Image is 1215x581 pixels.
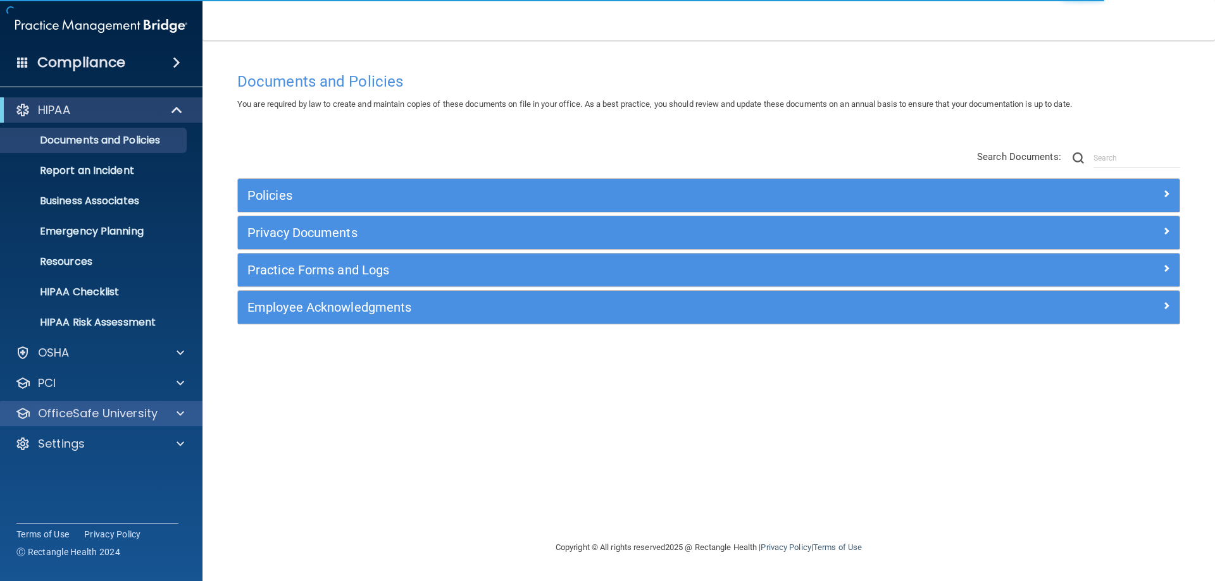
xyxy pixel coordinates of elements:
span: Search Documents: [977,151,1061,162]
a: PCI [15,376,184,391]
img: PMB logo [15,13,187,39]
p: OfficeSafe University [38,406,158,421]
p: HIPAA [38,102,70,118]
a: HIPAA [15,102,184,118]
p: Settings [38,436,85,451]
div: Copyright © All rights reserved 2025 @ Rectangle Health | | [478,527,940,568]
a: Terms of Use [16,528,69,541]
h5: Policies [247,188,935,202]
a: Privacy Documents [247,223,1170,243]
p: Resources [8,255,181,268]
a: Terms of Use [813,542,862,552]
p: HIPAA Risk Assessment [8,316,181,329]
a: OfficeSafe University [15,406,184,421]
h4: Compliance [37,54,125,71]
a: Employee Acknowledgments [247,297,1170,317]
p: OSHA [38,345,70,360]
p: Documents and Policies [8,134,181,147]
span: You are required by law to create and maintain copies of these documents on file in your office. ... [237,99,1072,109]
h4: Documents and Policies [237,73,1180,90]
p: HIPAA Checklist [8,286,181,298]
h5: Privacy Documents [247,226,935,240]
p: Report an Incident [8,164,181,177]
input: Search [1093,149,1180,168]
a: Privacy Policy [761,542,811,552]
iframe: Drift Widget Chat Controller [996,491,1200,542]
a: Policies [247,185,1170,205]
p: Emergency Planning [8,225,181,238]
a: OSHA [15,345,184,360]
span: Ⓒ Rectangle Health 2024 [16,546,120,558]
a: Practice Forms and Logs [247,260,1170,280]
h5: Practice Forms and Logs [247,263,935,277]
a: Settings [15,436,184,451]
h5: Employee Acknowledgments [247,300,935,314]
p: Business Associates [8,195,181,207]
img: ic-search.3b580494.png [1073,152,1084,164]
a: Privacy Policy [84,528,141,541]
p: PCI [38,376,56,391]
